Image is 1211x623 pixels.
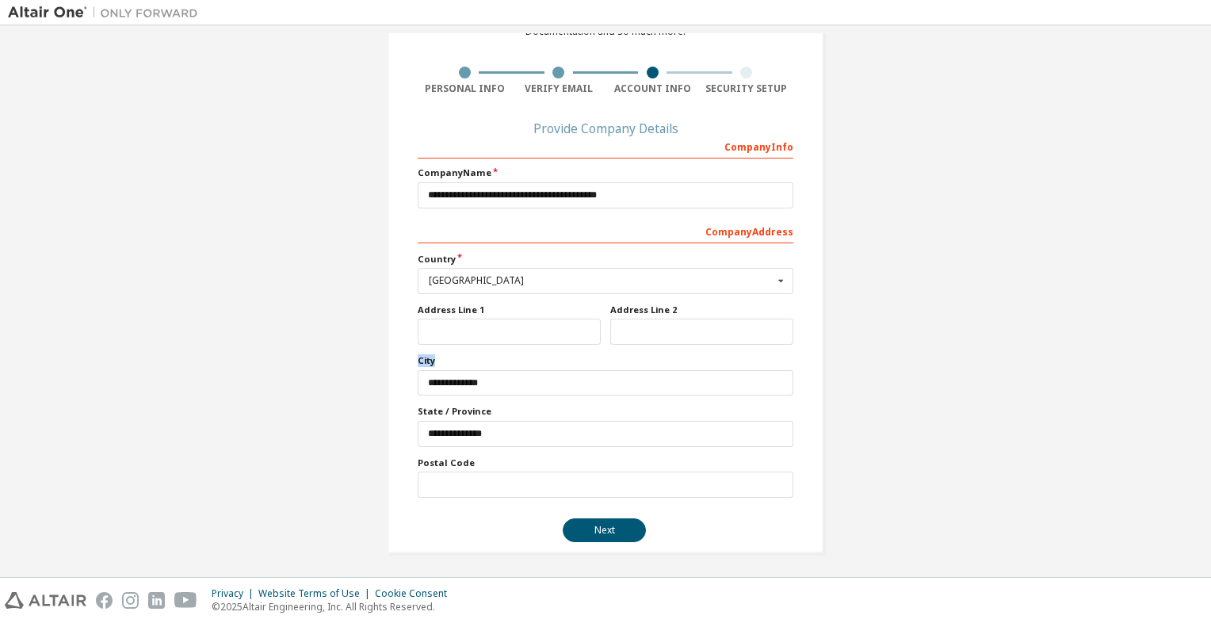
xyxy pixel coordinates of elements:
div: [GEOGRAPHIC_DATA] [429,276,774,285]
img: altair_logo.svg [5,592,86,609]
div: Company Info [418,133,793,159]
img: instagram.svg [122,592,139,609]
img: linkedin.svg [148,592,165,609]
div: Personal Info [418,82,512,95]
div: Company Address [418,218,793,243]
div: Cookie Consent [375,587,457,600]
div: Account Info [605,82,700,95]
img: facebook.svg [96,592,113,609]
label: Country [418,253,793,266]
label: Postal Code [418,457,793,469]
p: © 2025 Altair Engineering, Inc. All Rights Reserved. [212,600,457,613]
div: Provide Company Details [418,124,793,133]
label: State / Province [418,405,793,418]
div: Privacy [212,587,258,600]
label: Address Line 2 [610,304,793,316]
label: Company Name [418,166,793,179]
div: Website Terms of Use [258,587,375,600]
button: Next [563,518,646,542]
div: Security Setup [700,82,794,95]
img: Altair One [8,5,206,21]
label: Address Line 1 [418,304,601,316]
img: youtube.svg [174,592,197,609]
label: City [418,354,793,367]
div: Verify Email [512,82,606,95]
